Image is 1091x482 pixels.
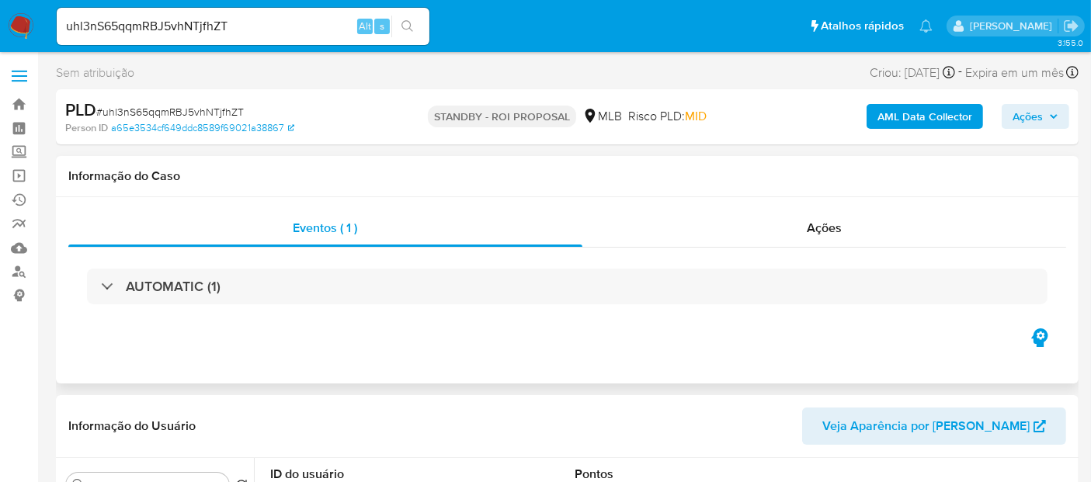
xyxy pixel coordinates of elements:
[428,106,576,127] p: STANDBY - ROI PROPOSAL
[96,104,244,120] span: # uhl3nS65qqmRBJ5vhNTjfhZT
[965,64,1064,81] span: Expira em um mês
[877,104,972,129] b: AML Data Collector
[1063,18,1079,34] a: Sair
[87,269,1048,304] div: AUTOMATIC (1)
[111,121,294,135] a: a65e3534cf649ddc8589f69021a38867
[685,107,707,125] span: MID
[807,219,842,237] span: Ações
[822,407,1030,445] span: Veja Aparência por [PERSON_NAME]
[821,18,904,34] span: Atalhos rápidos
[919,19,933,33] a: Notificações
[380,19,384,33] span: s
[958,62,962,83] span: -
[68,168,1066,184] h1: Informação do Caso
[628,108,707,125] span: Risco PLD:
[1002,104,1069,129] button: Ações
[870,62,955,83] div: Criou: [DATE]
[65,121,108,135] b: Person ID
[802,407,1066,445] button: Veja Aparência por [PERSON_NAME]
[359,19,371,33] span: Alt
[867,104,983,129] button: AML Data Collector
[970,19,1058,33] p: erico.trevizan@mercadopago.com.br
[65,97,96,122] b: PLD
[57,16,429,36] input: Pesquise usuários ou casos...
[56,64,134,81] span: Sem atribuição
[391,16,423,37] button: search-icon
[582,108,622,125] div: MLB
[68,418,196,434] h1: Informação do Usuário
[293,219,357,237] span: Eventos ( 1 )
[126,278,221,295] h3: AUTOMATIC (1)
[1013,104,1043,129] span: Ações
